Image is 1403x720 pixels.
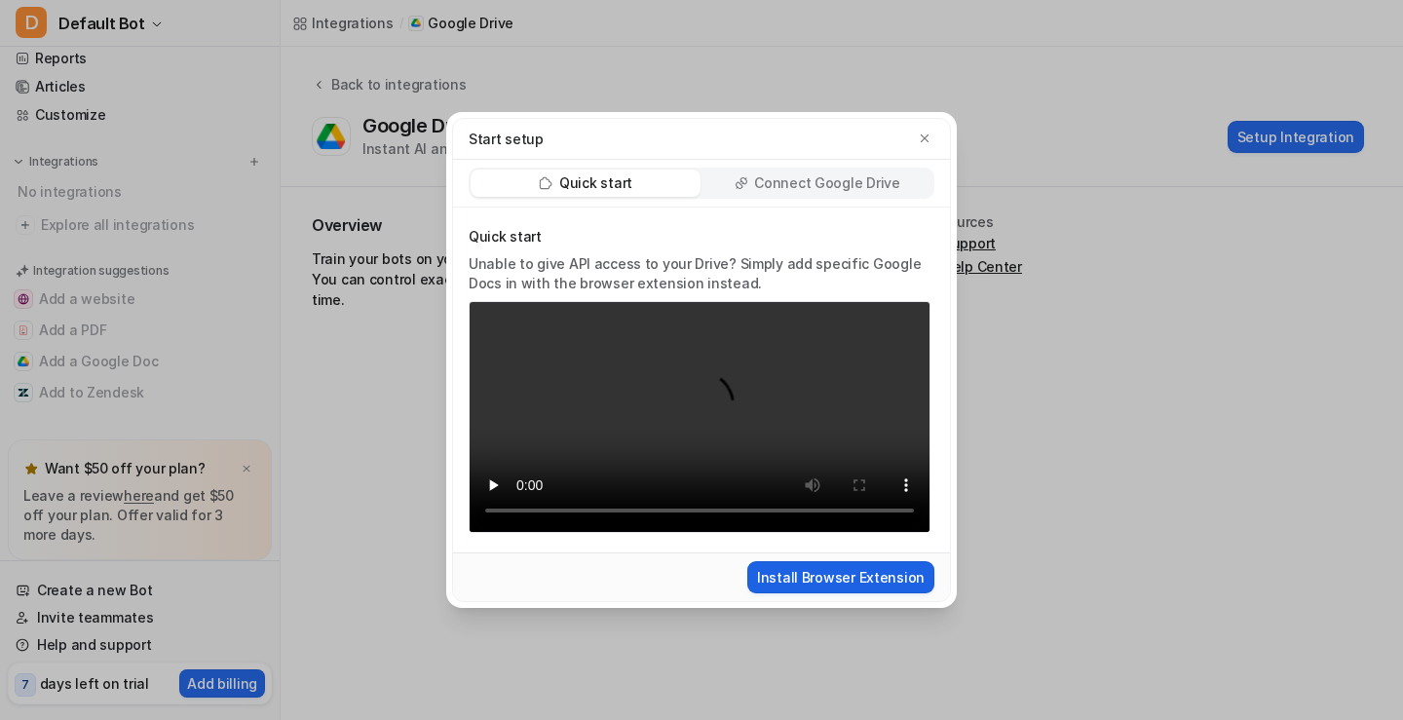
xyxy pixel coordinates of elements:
button: Install Browser Extension [747,561,934,593]
p: Start setup [469,129,544,149]
p: Quick start [469,227,930,246]
p: Connect Google Drive [754,173,899,193]
p: Quick start [559,173,632,193]
p: Unable to give API access to your Drive? Simply add specific Google Docs in with the browser exte... [469,254,930,293]
video: Your browser does not support the video tag. [469,301,930,533]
